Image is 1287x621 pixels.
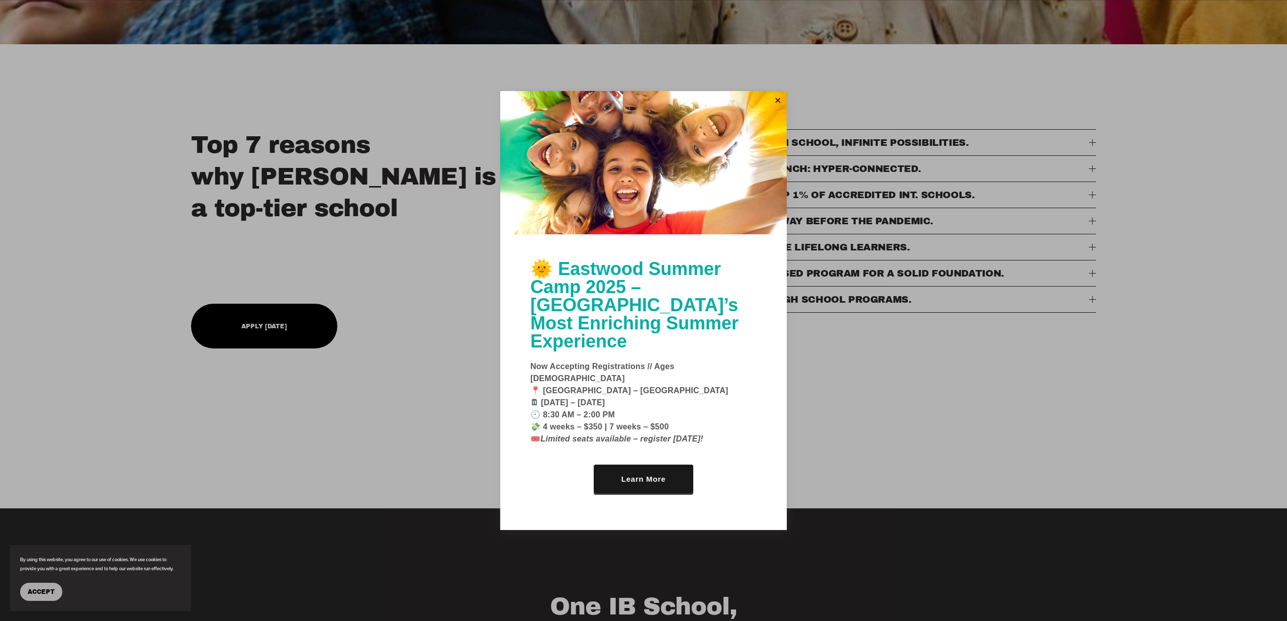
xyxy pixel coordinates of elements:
strong: Now Accepting Registrations // Ages [DEMOGRAPHIC_DATA] 📍 [GEOGRAPHIC_DATA] – [GEOGRAPHIC_DATA] 🗓 ... [530,362,728,443]
p: By using this website, you agree to our use of cookies. We use cookies to provide you with a grea... [20,555,181,573]
em: Limited seats available – register [DATE]! [540,434,703,443]
a: Learn More [594,465,693,493]
span: Accept [28,588,55,595]
button: Accept [20,583,62,601]
section: Cookie banner [10,545,191,611]
h1: 🌞 Eastwood Summer Camp 2025 – [GEOGRAPHIC_DATA]’s Most Enriching Summer Experience [530,260,757,350]
a: Close [770,93,785,109]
